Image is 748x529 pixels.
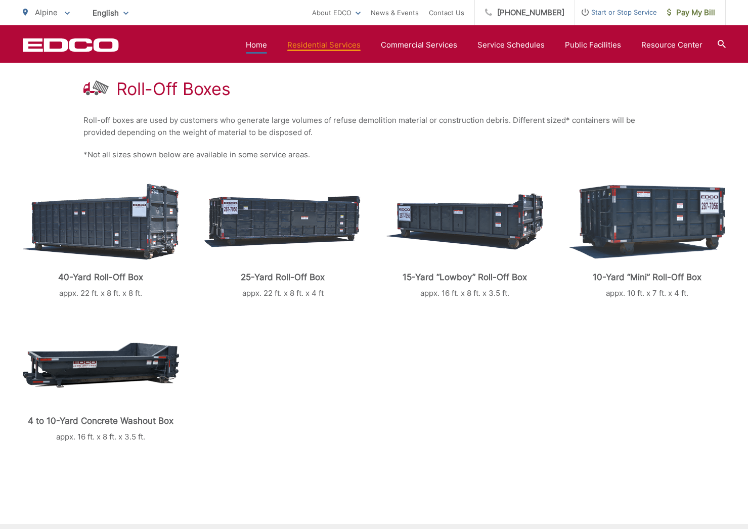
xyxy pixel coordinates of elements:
img: roll-off-concrete.png [23,342,179,388]
span: English [85,4,136,22]
p: appx. 16 ft. x 8 ft. x 3.5 ft. [23,431,180,443]
p: appx. 22 ft. x 8 ft. x 4 ft [204,287,361,299]
a: Home [246,39,267,51]
p: *Not all sizes shown below are available in some service areas. [83,149,665,161]
img: roll-off-40-yard.png [23,184,179,260]
p: appx. 16 ft. x 8 ft. x 3.5 ft. [386,287,543,299]
a: Resource Center [641,39,702,51]
a: News & Events [371,7,419,19]
a: About EDCO [312,7,361,19]
p: 15-Yard “Lowboy” Roll-Off Box [386,272,543,282]
p: appx. 10 ft. x 7 ft. x 4 ft. [568,287,725,299]
p: 25-Yard Roll-Off Box [204,272,361,282]
p: 10-Yard “Mini” Roll-Off Box [568,272,725,282]
a: EDCD logo. Return to the homepage. [23,38,119,52]
a: Commercial Services [381,39,457,51]
span: Pay My Bill [667,7,715,19]
p: appx. 22 ft. x 8 ft. x 8 ft. [23,287,180,299]
img: roll-off-lowboy.png [386,193,543,250]
a: Contact Us [429,7,464,19]
a: Residential Services [287,39,361,51]
a: Service Schedules [477,39,545,51]
a: Public Facilities [565,39,621,51]
p: 40-Yard Roll-Off Box [23,272,180,282]
span: Alpine [35,8,58,17]
img: roll-off-25-yard.png [204,196,361,247]
p: Roll-off boxes are used by customers who generate large volumes of refuse demolition material or ... [83,114,665,139]
p: 4 to 10-Yard Concrete Washout Box [23,416,180,426]
img: roll-off-mini.png [569,185,725,259]
h1: Roll-Off Boxes [116,79,231,99]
